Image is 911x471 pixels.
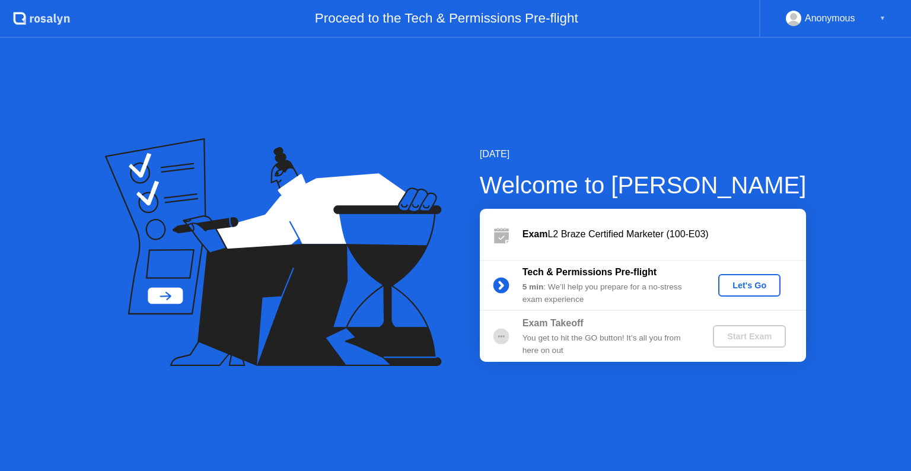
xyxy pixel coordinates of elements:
div: ▼ [880,11,885,26]
button: Let's Go [718,274,781,297]
button: Start Exam [713,325,786,348]
div: Anonymous [805,11,855,26]
b: Exam Takeoff [523,318,584,328]
div: : We’ll help you prepare for a no-stress exam experience [523,281,693,305]
div: L2 Braze Certified Marketer (100-E03) [523,227,806,241]
div: Welcome to [PERSON_NAME] [480,167,807,203]
div: You get to hit the GO button! It’s all you from here on out [523,332,693,357]
b: Exam [523,229,548,239]
b: 5 min [523,282,544,291]
div: Let's Go [723,281,776,290]
div: Start Exam [718,332,781,341]
div: [DATE] [480,147,807,161]
b: Tech & Permissions Pre-flight [523,267,657,277]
